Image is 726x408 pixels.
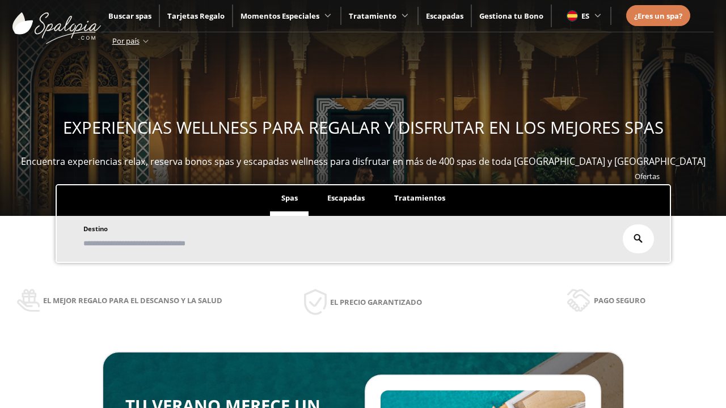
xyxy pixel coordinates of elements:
[327,193,365,203] span: Escapadas
[21,155,706,168] span: Encuentra experiencias relax, reserva bonos spas y escapadas wellness para disfrutar en más de 40...
[635,171,660,181] a: Ofertas
[634,10,682,22] a: ¿Eres un spa?
[63,116,664,139] span: EXPERIENCIAS WELLNESS PARA REGALAR Y DISFRUTAR EN LOS MEJORES SPAS
[12,1,101,44] img: ImgLogoSpalopia.BvClDcEz.svg
[634,11,682,21] span: ¿Eres un spa?
[330,296,422,308] span: El precio garantizado
[43,294,222,307] span: El mejor regalo para el descanso y la salud
[394,193,445,203] span: Tratamientos
[281,193,298,203] span: Spas
[167,11,225,21] a: Tarjetas Regalo
[108,11,151,21] a: Buscar spas
[83,224,108,233] span: Destino
[479,11,543,21] a: Gestiona tu Bono
[426,11,463,21] a: Escapadas
[594,294,645,307] span: Pago seguro
[112,36,140,46] span: Por país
